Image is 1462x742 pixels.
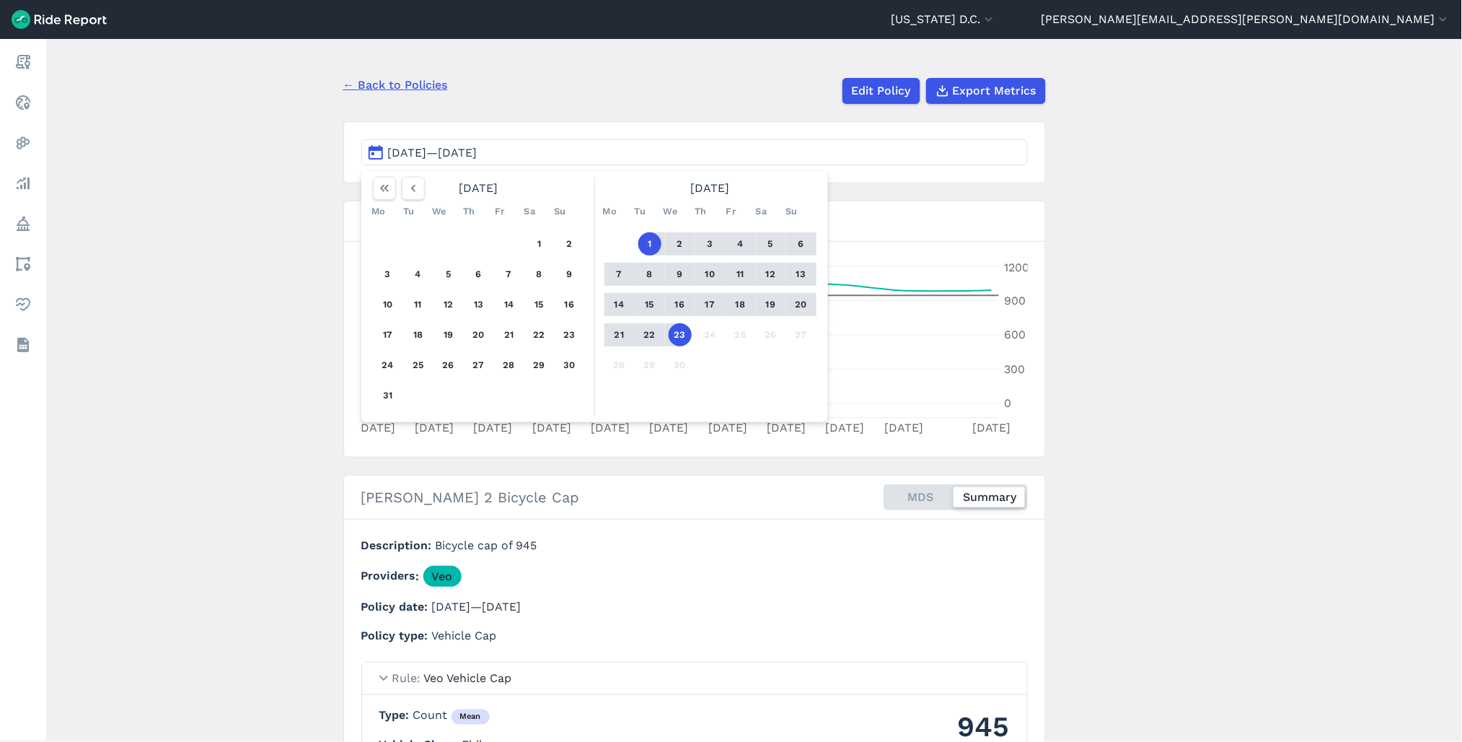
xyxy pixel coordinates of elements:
span: Count [413,708,490,722]
button: 19 [437,323,460,346]
tspan: [DATE] [356,421,395,435]
button: 3 [699,232,722,256]
span: Policy type [361,629,432,642]
button: 28 [498,354,521,377]
a: ← Back to Policies [343,77,448,94]
div: Su [780,200,803,223]
tspan: [DATE] [649,421,688,435]
button: 27 [467,354,490,377]
tspan: [DATE] [972,421,1011,435]
a: Datasets [10,332,36,358]
button: 22 [528,323,551,346]
a: Health [10,292,36,318]
button: 5 [437,263,460,286]
button: 2 [669,232,692,256]
tspan: [DATE] [767,421,806,435]
button: 17 [699,293,722,316]
tspan: [DATE] [473,421,512,435]
a: Report [10,49,36,75]
span: Vehicle Cap [432,629,497,642]
button: 28 [608,354,631,377]
tspan: 1200 [1005,261,1030,275]
button: 22 [638,323,661,346]
h3: Compliance for [PERSON_NAME] 2 Bicycle Cap [344,201,1045,242]
button: 13 [790,263,813,286]
div: Th [690,200,713,223]
button: [PERSON_NAME][EMAIL_ADDRESS][PERSON_NAME][DOMAIN_NAME] [1042,11,1450,28]
button: 30 [558,354,581,377]
button: 20 [467,323,490,346]
button: 11 [729,263,752,286]
div: [DATE] [599,177,822,200]
a: Veo [423,566,462,587]
button: 9 [558,263,581,286]
button: 14 [608,293,631,316]
button: 31 [376,384,400,407]
button: 11 [407,293,430,316]
div: Tu [397,200,420,223]
button: 2 [558,232,581,256]
tspan: [DATE] [591,421,630,435]
button: 15 [638,293,661,316]
span: Type [379,708,413,722]
button: 10 [699,263,722,286]
button: 12 [759,263,783,286]
div: Sa [519,200,542,223]
button: 5 [759,232,783,256]
span: [DATE]—[DATE] [432,600,521,614]
button: 23 [669,323,692,346]
div: Mo [367,200,390,223]
div: [DATE] [367,177,591,200]
a: Areas [10,251,36,277]
button: 18 [407,323,430,346]
button: 21 [498,323,521,346]
summary: RuleVeo Vehicle Cap [362,663,1027,695]
button: 9 [669,263,692,286]
button: 16 [669,293,692,316]
button: [US_STATE] D.C. [891,11,996,28]
button: 6 [467,263,490,286]
div: Th [458,200,481,223]
button: 1 [528,232,551,256]
a: Heatmaps [10,130,36,156]
button: 4 [407,263,430,286]
button: 6 [790,232,813,256]
button: 7 [608,263,631,286]
span: Export Metrics [953,82,1036,100]
span: Policy date [361,600,432,614]
a: Policy [10,211,36,237]
button: 17 [376,323,400,346]
button: 15 [528,293,551,316]
button: 19 [759,293,783,316]
span: Description [361,538,436,552]
button: 16 [558,293,581,316]
button: 13 [467,293,490,316]
div: Tu [629,200,652,223]
button: 26 [437,354,460,377]
button: 30 [669,354,692,377]
button: [DATE]—[DATE] [361,139,1028,165]
button: 3 [376,263,400,286]
h2: [PERSON_NAME] 2 Bicycle Cap [361,486,580,508]
tspan: [DATE] [884,421,923,435]
button: Export Metrics [926,78,1046,104]
div: Su [549,200,572,223]
button: 20 [790,293,813,316]
button: 1 [638,232,661,256]
span: Providers [361,569,423,583]
tspan: 900 [1005,294,1026,307]
button: 7 [498,263,521,286]
span: [DATE]—[DATE] [388,146,477,160]
div: Sa [750,200,773,223]
div: Mo [599,200,622,223]
button: 29 [528,354,551,377]
span: Rule [392,671,424,685]
span: Bicycle cap of 945 [436,538,537,552]
a: Realtime [10,90,36,115]
tspan: [DATE] [825,421,864,435]
button: 12 [437,293,460,316]
div: Fr [720,200,743,223]
tspan: 300 [1005,362,1026,376]
button: 14 [498,293,521,316]
button: 21 [608,323,631,346]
